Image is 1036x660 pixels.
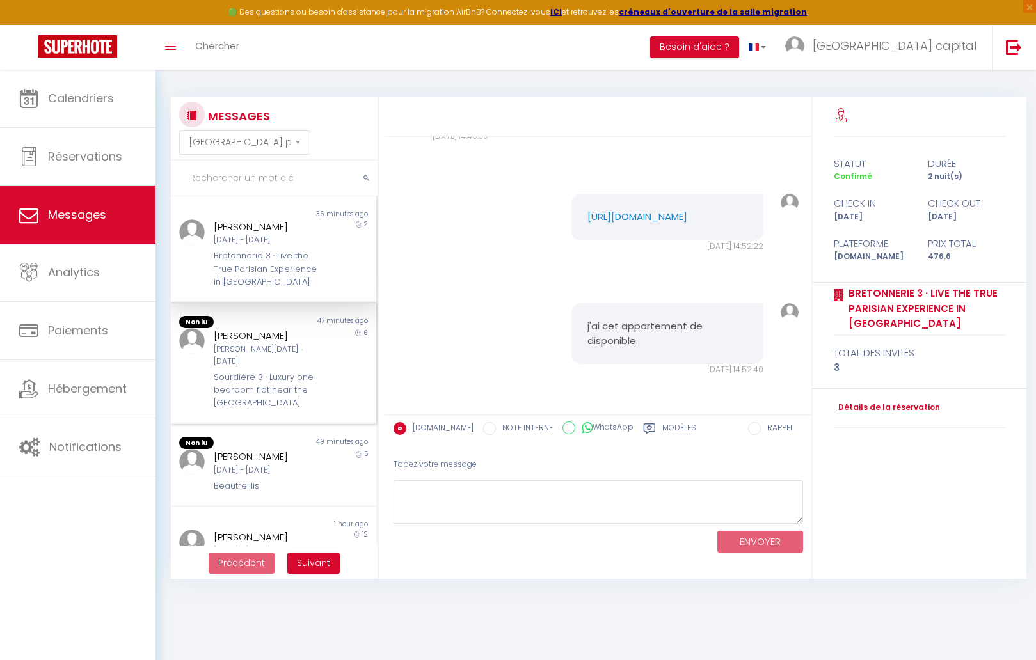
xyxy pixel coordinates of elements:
a: créneaux d'ouverture de la salle migration [619,6,807,17]
span: Notifications [49,439,122,455]
a: Bretonnerie 3 · Live the True Parisian Experience in [GEOGRAPHIC_DATA] [844,286,1005,331]
button: Next [287,553,340,574]
div: [PERSON_NAME] [214,328,317,343]
span: Hébergement [48,381,127,397]
div: Beautreillis [214,480,317,492]
div: [DATE] 14:52:40 [571,364,763,376]
div: [DATE] [825,211,920,223]
img: ... [781,303,799,321]
h3: MESSAGES [205,102,270,130]
img: Super Booking [38,35,117,58]
img: logout [1006,39,1022,55]
a: ICI [550,6,562,17]
img: ... [179,530,205,555]
pre: j'ai cet appartement de disponible. [587,319,747,348]
div: check in [825,196,920,211]
span: Non lu [179,437,214,450]
a: Détails de la réservation [834,402,940,414]
button: Previous [209,553,275,574]
span: 6 [363,328,368,338]
label: [DOMAIN_NAME] [406,422,474,436]
div: 1 hour ago [274,519,377,530]
span: Réservations [48,148,122,164]
input: Rechercher un mot clé [171,161,378,196]
span: Calendriers [48,90,114,106]
div: 476.6 [920,251,1014,263]
div: [DATE] [920,211,1014,223]
div: Tapez votre message [394,449,803,480]
div: 36 minutes ago [274,209,377,219]
div: [DATE] - [DATE] [214,545,317,557]
div: Prix total [920,236,1014,251]
span: 2 [364,219,368,229]
div: check out [920,196,1014,211]
span: 5 [364,449,368,459]
div: Sourdière 3 · Luxury one bedroom flat near the [GEOGRAPHIC_DATA] [214,371,317,410]
img: ... [179,328,205,354]
div: statut [825,156,920,171]
div: 3 [834,360,1005,375]
div: [PERSON_NAME][DATE] - [DATE] [214,343,317,368]
span: Paiements [48,322,108,338]
a: ... [GEOGRAPHIC_DATA] capital [776,25,992,70]
div: [DATE] 14:52:22 [571,240,763,253]
div: 2 nuit(s) [920,171,1014,183]
div: [DATE] - [DATE] [214,234,317,246]
span: Non lu [179,316,214,329]
label: NOTE INTERNE [496,422,553,436]
a: [URL][DOMAIN_NAME] [587,210,687,223]
span: Confirmé [834,171,872,182]
span: 12 [362,530,368,539]
div: [DATE] 14:45:39 [433,130,625,143]
a: Chercher [186,25,249,70]
span: Chercher [195,39,239,52]
div: total des invités [834,345,1005,361]
div: [DATE] - [DATE] [214,464,317,476]
div: [PERSON_NAME] [214,530,317,545]
span: Analytics [48,264,100,280]
div: Plateforme [825,236,920,251]
img: ... [785,36,804,56]
span: Suivant [297,556,330,569]
div: [DOMAIN_NAME] [825,251,920,263]
button: Besoin d'aide ? [650,36,739,58]
button: ENVOYER [717,531,803,553]
span: Messages [48,207,106,223]
div: durée [920,156,1014,171]
img: ... [179,219,205,245]
div: 47 minutes ago [274,316,377,329]
label: RAPPEL [761,422,793,436]
label: WhatsApp [575,421,634,436]
span: Précédent [218,556,265,569]
img: ... [781,194,799,212]
label: Modèles [662,422,696,438]
div: [PERSON_NAME] [214,449,317,464]
div: [PERSON_NAME] [214,219,317,235]
button: Ouvrir le widget de chat LiveChat [10,5,49,43]
img: ... [179,449,205,475]
div: Bretonnerie 3 · Live the True Parisian Experience in [GEOGRAPHIC_DATA] [214,249,317,288]
div: 49 minutes ago [274,437,377,450]
span: [GEOGRAPHIC_DATA] capital [813,38,976,54]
